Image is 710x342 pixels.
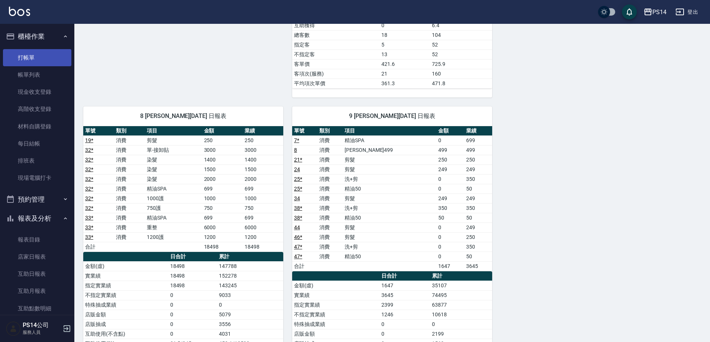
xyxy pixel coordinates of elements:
td: 染髮 [145,174,202,184]
td: 不指定客 [292,49,380,59]
td: 平均項次單價 [292,79,380,88]
td: 0 [217,300,283,310]
a: 打帳單 [3,49,71,66]
td: 不指定實業績 [292,310,380,319]
td: 0 [436,252,464,261]
th: 單號 [292,126,317,136]
td: 0 [380,20,430,30]
td: 消費 [317,164,343,174]
td: 消費 [317,203,343,213]
td: 2000 [243,174,283,184]
td: 249 [436,194,464,203]
button: 報表及分析 [3,209,71,228]
td: 699 [243,184,283,194]
td: 特殊抽成業績 [292,319,380,329]
td: 消費 [114,232,145,242]
td: 消費 [317,174,343,184]
h5: PS14公司 [23,322,61,329]
td: 5079 [217,310,283,319]
a: 排班表 [3,152,71,169]
td: 重整 [145,223,202,232]
td: 2399 [380,300,430,310]
td: 250 [243,135,283,145]
td: 消費 [114,174,145,184]
td: 750 [243,203,283,213]
th: 日合計 [168,252,217,262]
td: 互助使用(不含點) [83,329,168,339]
a: 高階收支登錄 [3,100,71,118]
td: 18498 [243,242,283,252]
td: 剪髮 [343,223,436,232]
td: 74495 [430,290,492,300]
td: 特殊抽成業績 [83,300,168,310]
td: 消費 [114,135,145,145]
td: 21 [380,69,430,79]
td: 指定實業績 [292,300,380,310]
td: 0 [436,184,464,194]
a: 每日結帳 [3,135,71,152]
a: 44 [294,224,300,230]
td: 精油50 [343,184,436,194]
td: 250 [436,155,464,164]
td: 1400 [202,155,243,164]
img: Logo [9,7,30,16]
td: 699 [464,135,492,145]
td: 250 [202,135,243,145]
td: 725.9 [430,59,492,69]
td: 18498 [168,271,217,281]
td: 1500 [202,164,243,174]
td: 精油SPA [343,135,436,145]
td: 消費 [317,184,343,194]
a: 24 [294,166,300,172]
th: 金額 [436,126,464,136]
button: save [622,4,637,19]
td: 客項次(服務) [292,69,380,79]
td: 1500 [243,164,283,174]
td: 13 [380,49,430,59]
td: 250 [464,232,492,242]
td: 350 [464,174,492,184]
td: 104 [430,30,492,40]
td: 9033 [217,290,283,300]
td: 471.8 [430,79,492,88]
td: 消費 [317,145,343,155]
td: 店販金額 [83,310,168,319]
td: 客單價 [292,59,380,69]
td: 699 [202,213,243,223]
a: 現場電腦打卡 [3,169,71,186]
td: 5 [380,40,430,49]
td: 精油50 [343,252,436,261]
td: 1000 [202,194,243,203]
td: 0 [436,174,464,184]
td: 指定實業績 [83,281,168,290]
td: 0 [168,300,217,310]
td: 143245 [217,281,283,290]
table: a dense table [83,126,283,252]
td: 剪髮 [343,232,436,242]
table: a dense table [292,126,492,271]
a: 互助點數明細 [3,300,71,317]
td: 店販金額 [292,329,380,339]
td: 實業績 [83,271,168,281]
td: 0 [168,319,217,329]
td: 消費 [317,242,343,252]
td: 2199 [430,329,492,339]
td: 消費 [114,184,145,194]
td: 50 [436,213,464,223]
td: 染髮 [145,164,202,174]
td: 18498 [202,242,243,252]
td: 不指定實業績 [83,290,168,300]
a: 互助日報表 [3,265,71,282]
td: 6.4 [430,20,492,30]
td: 消費 [317,155,343,164]
td: 消費 [317,232,343,242]
td: 699 [243,213,283,223]
td: 0 [380,329,430,339]
p: 服務人員 [23,329,61,336]
td: 350 [464,242,492,252]
th: 累計 [430,271,492,281]
td: 4031 [217,329,283,339]
td: 消費 [114,213,145,223]
td: 3000 [202,145,243,155]
a: 現金收支登錄 [3,83,71,100]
